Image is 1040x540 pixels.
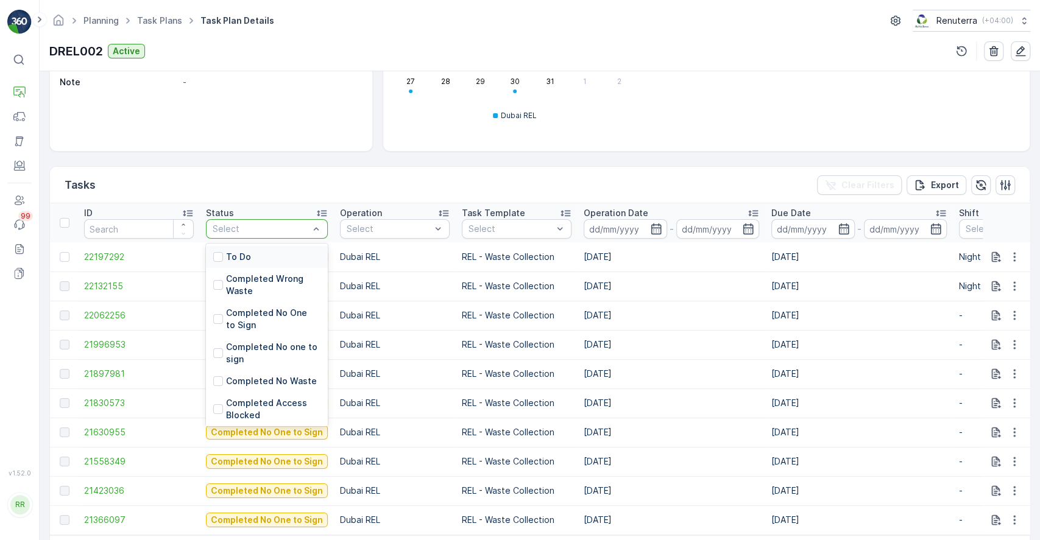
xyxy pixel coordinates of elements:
[108,44,145,58] button: Active
[936,15,977,27] p: Renuterra
[65,177,96,194] p: Tasks
[959,207,979,219] p: Shift
[206,425,328,440] button: Completed No One to Sign
[584,219,667,239] input: dd/mm/yyyy
[84,455,194,468] a: 21558349
[578,301,765,330] td: [DATE]
[206,207,234,219] p: Status
[765,418,953,447] td: [DATE]
[84,426,194,438] span: 21630955
[462,455,571,468] p: REL - Waste Collection
[765,301,953,330] td: [DATE]
[84,309,194,321] a: 22062256
[476,77,485,86] abbr: October 29, 2025
[532,68,567,99] button: October 31, 2025
[393,68,428,99] button: October 27, 2025
[578,272,765,301] td: [DATE]
[226,273,320,297] p: Completed Wrong Waste
[617,77,621,86] abbr: November 2, 2025
[84,514,194,526] a: 21366097
[340,455,450,468] p: Dubai REL
[913,14,932,27] img: Screenshot_2024-07-26_at_13.33.01.png
[21,211,30,221] p: 99
[765,359,953,388] td: [DATE]
[982,16,1013,26] p: ( +04:00 )
[462,514,571,526] p: REL - Waste Collection
[931,179,959,191] p: Export
[578,476,765,505] td: [DATE]
[578,447,765,476] td: [DATE]
[462,280,571,292] p: REL - Waste Collection
[60,427,69,437] div: Toggle Row Selected
[406,77,415,86] abbr: October 27, 2025
[7,10,32,34] img: logo
[206,513,328,527] button: Completed No One to Sign
[578,388,765,418] td: [DATE]
[226,397,320,421] p: Completed Access Blocked
[462,397,571,409] p: REL - Waste Collection
[857,222,861,236] p: -
[545,77,554,86] abbr: October 31, 2025
[226,375,317,387] p: Completed No Waste
[84,368,194,380] a: 21897981
[84,219,194,239] input: Search
[578,418,765,447] td: [DATE]
[340,514,450,526] p: Dubai REL
[428,68,462,99] button: October 28, 2025
[84,338,194,351] a: 21996953
[463,68,498,99] button: October 29, 2025
[137,15,182,26] a: Task Plans
[462,251,571,263] p: REL - Waste Collection
[83,15,119,26] a: Planning
[340,280,450,292] p: Dubai REL
[60,252,69,262] div: Toggle Row Selected
[765,272,953,301] td: [DATE]
[206,454,328,469] button: Completed No One to Sign
[817,175,902,195] button: Clear Filters
[226,307,320,331] p: Completed No One to Sign
[7,469,32,477] span: v 1.52.0
[60,515,69,525] div: Toggle Row Selected
[226,251,251,263] p: To Do
[84,397,194,409] span: 21830573
[340,485,450,497] p: Dubai REL
[60,281,69,291] div: Toggle Row Selected
[213,223,309,235] p: Select
[578,359,765,388] td: [DATE]
[84,485,194,497] a: 21423036
[765,476,953,505] td: [DATE]
[60,457,69,466] div: Toggle Row Selected
[183,76,360,88] p: -
[340,207,382,219] p: Operation
[670,222,674,236] p: -
[765,242,953,272] td: [DATE]
[578,330,765,359] td: [DATE]
[676,219,760,239] input: dd/mm/yyyy
[84,251,194,263] span: 22197292
[578,242,765,272] td: [DATE]
[340,251,450,263] p: Dubai REL
[211,455,323,468] p: Completed No One to Sign
[913,10,1030,32] button: Renuterra(+04:00)
[49,42,103,60] p: DREL002
[226,341,320,365] p: Completed No one to sign
[340,309,450,321] p: Dubai REL
[462,485,571,497] p: REL - Waste Collection
[765,505,953,535] td: [DATE]
[60,486,69,496] div: Toggle Row Selected
[602,68,637,99] button: November 2, 2025
[771,219,855,239] input: dd/mm/yyyy
[60,369,69,379] div: Toggle Row Selected
[462,426,571,438] p: REL - Waste Collection
[583,77,587,86] abbr: November 1, 2025
[60,76,178,88] p: Note
[60,398,69,408] div: Toggle Row Selected
[84,280,194,292] span: 22132155
[198,15,277,27] span: Task Plan Details
[340,338,450,351] p: Dubai REL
